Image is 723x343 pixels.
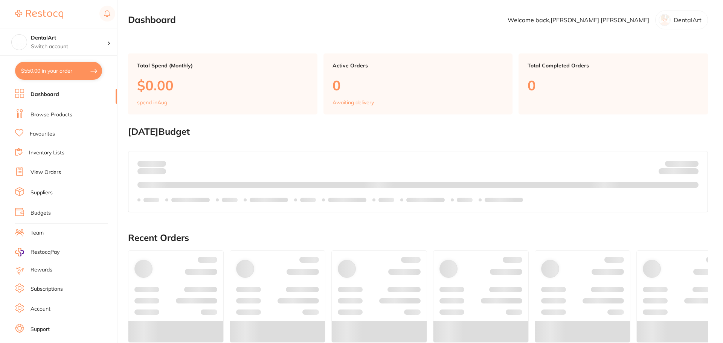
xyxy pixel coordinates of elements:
p: Labels [222,197,238,203]
p: month [137,167,166,176]
button: $550.00 in your order [15,62,102,80]
p: Labels extended [328,197,366,203]
p: Labels extended [406,197,445,203]
p: 0 [528,78,699,93]
strong: $0.00 [685,169,699,176]
p: Total Completed Orders [528,63,699,69]
a: Total Spend (Monthly)$0.00spend inAug [128,53,317,114]
a: Total Completed Orders0 [519,53,708,114]
a: Favourites [30,130,55,138]
p: Budget: [665,160,699,166]
img: RestocqPay [15,248,24,256]
a: Rewards [31,266,52,274]
h4: DentalArt [31,34,107,42]
p: Awaiting delivery [333,99,374,105]
h2: Recent Orders [128,233,708,243]
p: Welcome back, [PERSON_NAME] [PERSON_NAME] [508,17,649,23]
img: DentalArt [12,35,27,50]
a: RestocqPay [15,248,59,256]
p: Labels [457,197,473,203]
p: Labels [378,197,394,203]
a: Subscriptions [31,285,63,293]
a: Inventory Lists [29,149,64,157]
p: Active Orders [333,63,504,69]
p: spend in Aug [137,99,167,105]
p: Labels extended [485,197,523,203]
strong: $NaN [684,160,699,167]
p: Labels extended [171,197,210,203]
p: Remaining: [659,167,699,176]
a: View Orders [31,169,61,176]
strong: $0.00 [153,160,166,167]
a: Dashboard [31,91,59,98]
img: Restocq Logo [15,10,63,19]
p: Labels [300,197,316,203]
a: Active Orders0Awaiting delivery [323,53,513,114]
a: Restocq Logo [15,6,63,23]
p: Total Spend (Monthly) [137,63,308,69]
a: Budgets [31,209,51,217]
a: Browse Products [31,111,72,119]
h2: [DATE] Budget [128,127,708,137]
p: DentalArt [674,17,702,23]
p: $0.00 [137,78,308,93]
span: RestocqPay [31,248,59,256]
h2: Dashboard [128,15,176,25]
p: Switch account [31,43,107,50]
p: Labels extended [250,197,288,203]
a: Support [31,326,50,333]
p: Spent: [137,160,166,166]
a: Account [31,305,50,313]
a: Suppliers [31,189,53,197]
a: Team [31,229,44,237]
p: 0 [333,78,504,93]
p: Labels [143,197,159,203]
